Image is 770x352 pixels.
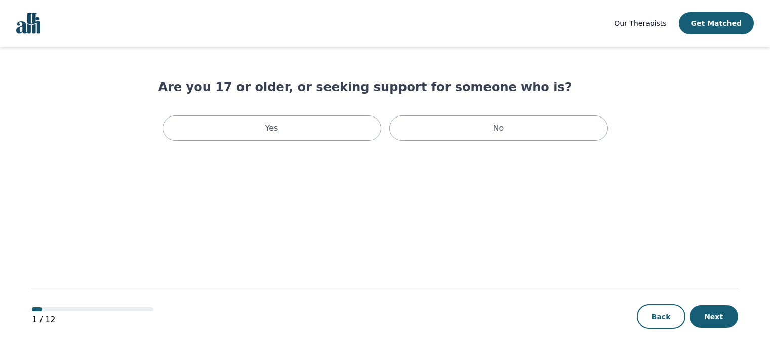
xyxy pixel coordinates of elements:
[614,17,666,29] a: Our Therapists
[158,79,612,95] h1: Are you 17 or older, or seeking support for someone who is?
[690,305,738,328] button: Next
[679,12,754,34] button: Get Matched
[265,122,278,134] p: Yes
[614,19,666,27] span: Our Therapists
[16,13,40,34] img: alli logo
[493,122,504,134] p: No
[32,314,153,326] p: 1 / 12
[637,304,685,329] button: Back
